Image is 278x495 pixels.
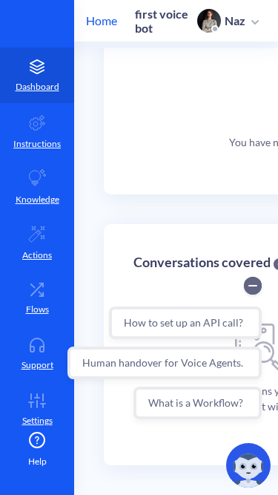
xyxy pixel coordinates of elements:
img: copilot-icon.svg [226,443,271,488]
p: Naz [225,13,245,29]
p: Support [21,358,53,372]
p: first voice bot [135,7,190,35]
p: Dashboard [16,80,59,94]
button: Human handover for Voice Agents. [5,79,199,111]
p: Actions [22,249,52,262]
p: Instructions [13,137,61,151]
button: What is a Workflow? [71,119,199,151]
button: user photoNaz [190,7,266,34]
p: Home [86,12,117,30]
p: Settings [22,414,53,427]
span: Help [28,455,47,468]
p: Knowledge [16,193,59,206]
p: Flows [26,303,49,316]
img: user photo [197,9,221,33]
button: How to set up an API call? [47,39,199,71]
button: Collapse conversation starters [182,9,199,27]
